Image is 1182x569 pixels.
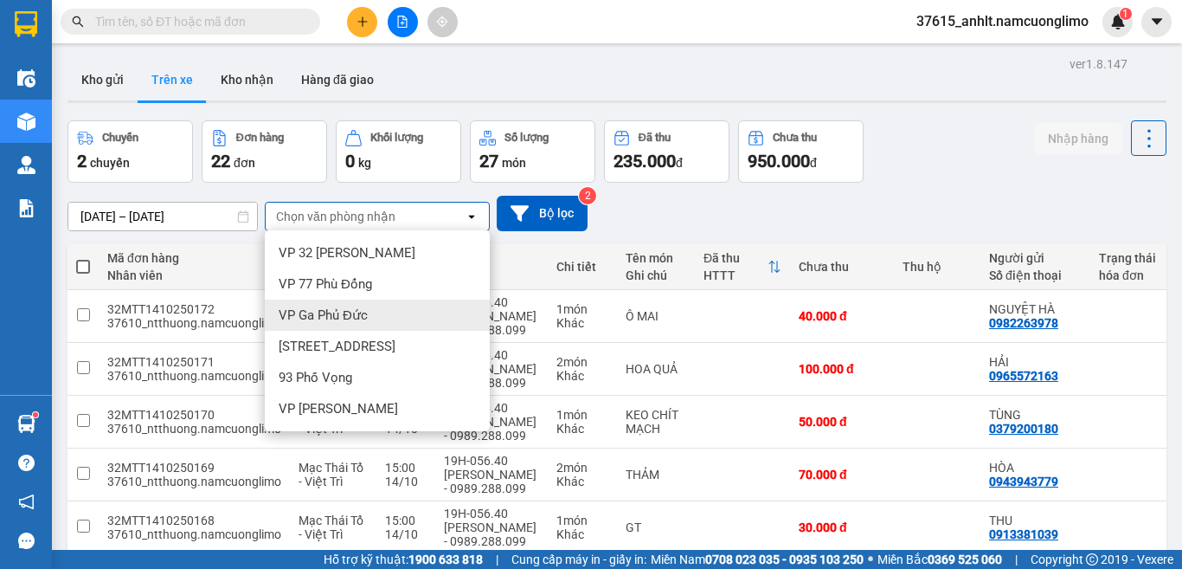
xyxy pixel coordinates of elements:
[90,156,130,170] span: chuyến
[444,251,539,265] div: Xe
[287,59,388,100] button: Hàng đã giao
[444,295,539,309] div: 19H-056.40
[1086,553,1098,566] span: copyright
[738,120,864,183] button: Chưa thu950.000đ
[877,550,1002,569] span: Miền Bắc
[1120,8,1132,20] sup: 1
[1070,55,1127,74] div: ver 1.8.147
[626,468,686,482] div: THẢM
[989,369,1058,383] div: 0965572163
[496,550,498,569] span: |
[138,59,207,100] button: Trên xe
[202,120,327,183] button: Đơn hàng22đơn
[279,369,352,386] span: 93 Phố Vọng
[511,550,646,569] span: Cung cấp máy in - giấy in:
[444,521,539,548] div: [PERSON_NAME] - 0989.288.099
[556,316,608,330] div: Khác
[989,408,1082,422] div: TÙNG
[385,475,427,488] div: 14/10
[336,120,461,183] button: Khối lượng0kg
[1099,268,1156,282] div: hóa đơn
[626,251,686,265] div: Tên món
[444,454,539,468] div: 19H-056.40
[107,268,267,282] div: Nhân viên
[444,507,539,521] div: 19H-056.40
[107,355,281,369] div: 32MTT1410250171
[989,316,1058,330] div: 0982263978
[385,514,427,527] div: 15:00
[265,230,490,431] ul: Menu
[17,415,35,433] img: warehouse-icon
[497,196,588,231] button: Bộ lọc
[556,514,608,527] div: 1 món
[799,309,885,323] div: 40.000 đ
[579,187,596,204] sup: 2
[799,415,885,429] div: 50.000 đ
[626,268,686,282] div: Ghi chú
[703,251,768,265] div: Đã thu
[989,514,1082,527] div: THU
[989,268,1082,282] div: Số điện thoại
[502,156,526,170] span: món
[444,415,539,443] div: [PERSON_NAME] - 0989.288.099
[99,244,290,290] th: Toggle SortBy
[989,355,1082,369] div: HẢI
[347,7,377,37] button: plus
[77,151,87,171] span: 2
[556,461,608,475] div: 2 món
[279,275,372,293] span: VP 77 Phù Đổng
[276,208,395,225] div: Chọn văn phòng nhận
[799,362,885,376] div: 100.000 đ
[72,16,84,28] span: search
[1122,8,1128,20] span: 1
[444,309,539,337] div: [PERSON_NAME] - 0989.288.099
[703,268,768,282] div: HTTT
[556,422,608,436] div: Khác
[67,59,138,100] button: Kho gửi
[385,527,427,541] div: 14/10
[651,550,864,569] span: Miền Nam
[388,7,418,37] button: file-add
[556,369,608,383] div: Khác
[107,408,281,422] div: 32MTT1410250170
[1149,14,1165,29] span: caret-down
[676,156,683,170] span: đ
[613,151,676,171] span: 235.000
[358,156,371,170] span: kg
[1141,7,1172,37] button: caret-down
[444,348,539,362] div: 19H-056.40
[107,302,281,316] div: 32MTT1410250172
[357,16,369,28] span: plus
[773,132,817,144] div: Chưa thu
[279,244,415,262] span: VP 32 [PERSON_NAME]
[989,422,1058,436] div: 0379200180
[1015,550,1018,569] span: |
[18,533,35,549] span: message
[556,475,608,488] div: Khác
[279,338,395,355] span: [STREET_ADDRESS]
[370,132,423,144] div: Khối lượng
[17,69,35,87] img: warehouse-icon
[556,408,608,422] div: 1 món
[470,120,595,183] button: Số lượng27món
[868,556,873,563] span: ⚪️
[479,151,498,171] span: 27
[107,475,281,488] div: 37610_ntthuong.namcuonglimo
[465,210,479,223] svg: open
[989,527,1058,541] div: 0913381039
[18,455,35,471] span: question-circle
[556,527,608,541] div: Khác
[695,244,790,290] th: Toggle SortBy
[207,59,287,100] button: Kho nhận
[299,514,363,541] span: Mạc Thái Tổ - Việt Trì
[107,422,281,436] div: 37610_ntthuong.namcuonglimo
[107,527,281,541] div: 37610_ntthuong.namcuonglimo
[444,362,539,390] div: [PERSON_NAME] - 0989.288.099
[107,514,281,527] div: 32MTT1410250168
[903,10,1102,32] span: 37615_anhlt.namcuonglimo
[626,362,686,376] div: HOA QUẢ
[107,316,281,330] div: 37610_ntthuong.namcuonglimo
[556,302,608,316] div: 1 món
[556,260,608,274] div: Chi tiết
[396,16,408,28] span: file-add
